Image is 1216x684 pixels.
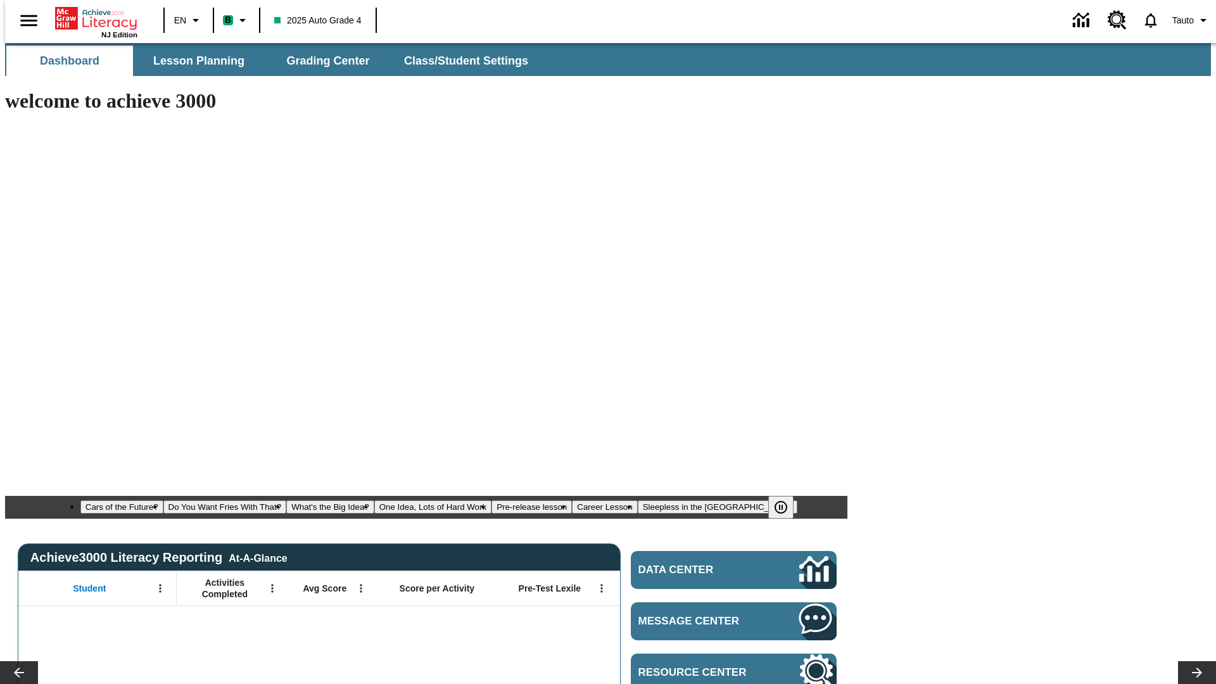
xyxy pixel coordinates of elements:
[218,9,255,32] button: Boost Class color is mint green. Change class color
[631,551,837,589] a: Data Center
[638,666,761,679] span: Resource Center
[400,583,475,594] span: Score per Activity
[404,54,528,68] span: Class/Student Settings
[5,89,847,113] h1: welcome to achieve 3000
[1172,14,1194,27] span: Tauto
[263,579,282,598] button: Open Menu
[638,615,761,628] span: Message Center
[153,54,244,68] span: Lesson Planning
[374,500,491,514] button: Slide 4 One Idea, Lots of Hard Work
[572,500,637,514] button: Slide 6 Career Lesson
[1134,4,1167,37] a: Notifications
[55,4,137,39] div: Home
[174,14,186,27] span: EN
[225,12,231,28] span: B
[183,577,267,600] span: Activities Completed
[638,500,798,514] button: Slide 7 Sleepless in the Animal Kingdom
[265,46,391,76] button: Grading Center
[1100,3,1134,37] a: Resource Center, Will open in new tab
[1065,3,1100,38] a: Data Center
[168,9,209,32] button: Language: EN, Select a language
[30,550,288,565] span: Achieve3000 Literacy Reporting
[631,602,837,640] a: Message Center
[394,46,538,76] button: Class/Student Settings
[286,54,369,68] span: Grading Center
[40,54,99,68] span: Dashboard
[303,583,346,594] span: Avg Score
[592,579,611,598] button: Open Menu
[1178,661,1216,684] button: Lesson carousel, Next
[163,500,287,514] button: Slide 2 Do You Want Fries With That?
[491,500,572,514] button: Slide 5 Pre-release lesson
[6,46,133,76] button: Dashboard
[638,564,757,576] span: Data Center
[768,496,794,519] button: Pause
[101,31,137,39] span: NJ Edition
[5,43,1211,76] div: SubNavbar
[80,500,163,514] button: Slide 1 Cars of the Future?
[1167,9,1216,32] button: Profile/Settings
[55,6,137,31] a: Home
[351,579,370,598] button: Open Menu
[229,550,287,564] div: At-A-Glance
[768,496,806,519] div: Pause
[10,2,47,39] button: Open side menu
[151,579,170,598] button: Open Menu
[5,46,540,76] div: SubNavbar
[286,500,374,514] button: Slide 3 What's the Big Idea?
[274,14,362,27] span: 2025 Auto Grade 4
[136,46,262,76] button: Lesson Planning
[73,583,106,594] span: Student
[519,583,581,594] span: Pre-Test Lexile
